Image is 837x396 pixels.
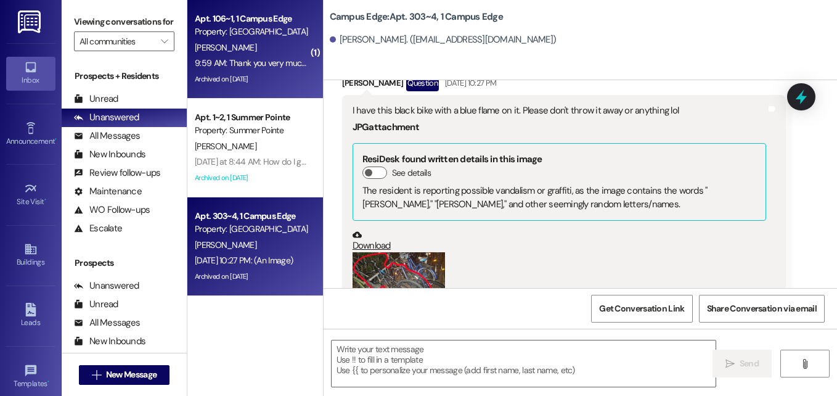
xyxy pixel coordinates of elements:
[47,377,49,386] span: •
[599,302,684,315] span: Get Conversation Link
[195,25,309,38] div: Property: [GEOGRAPHIC_DATA]
[62,257,187,270] div: Prospects
[18,10,43,33] img: ResiDesk Logo
[74,148,145,161] div: New Inbounds
[195,12,309,25] div: Apt. 106~1, 1 Campus Edge
[195,223,309,236] div: Property: [GEOGRAPHIC_DATA]
[6,360,55,394] a: Templates •
[74,93,118,105] div: Unread
[392,167,431,179] label: See details
[353,121,419,133] b: JPG attachment
[74,204,150,217] div: WO Follow-ups
[330,10,503,23] b: Campus Edge: Apt. 303~4, 1 Campus Edge
[74,316,140,329] div: All Messages
[74,185,142,198] div: Maintenance
[194,269,310,284] div: Archived on [DATE]
[406,75,439,91] div: Question
[353,252,445,304] button: Zoom image
[74,222,122,235] div: Escalate
[6,57,55,90] a: Inbox
[79,365,170,385] button: New Message
[74,12,174,31] label: Viewing conversations for
[362,153,542,165] b: ResiDesk found written details in this image
[74,111,139,124] div: Unanswered
[44,196,46,204] span: •
[195,156,486,167] div: [DATE] at 8:44 AM: How do I get my security deposit back from last rental period?
[725,359,735,369] i: 
[362,184,756,211] div: The resident is reporting possible vandalism or graffiti, as the image contains the words "[PERSO...
[74,335,145,348] div: New Inbounds
[195,111,309,124] div: Apt. 1~2, 1 Summer Pointe
[80,31,155,51] input: All communities
[195,141,256,152] span: [PERSON_NAME]
[6,239,55,272] a: Buildings
[74,130,140,142] div: All Messages
[591,295,692,323] button: Get Conversation Link
[442,76,496,89] div: [DATE] 10:27 PM
[74,298,118,311] div: Unread
[92,370,101,380] i: 
[74,279,139,292] div: Unanswered
[712,350,772,377] button: Send
[74,167,160,179] div: Review follow-ups
[194,170,310,186] div: Archived on [DATE]
[161,36,168,46] i: 
[195,239,256,250] span: [PERSON_NAME]
[62,70,187,83] div: Prospects + Residents
[353,104,766,117] div: I have this black bike with a blue flame on it. Please don't throw it away or anything lol
[6,299,55,332] a: Leads
[106,368,157,381] span: New Message
[194,72,310,87] div: Archived on [DATE]
[353,230,766,252] a: Download
[55,135,57,144] span: •
[699,295,825,323] button: Share Conversation via email
[800,359,809,369] i: 
[195,124,309,137] div: Property: Summer Pointe
[6,178,55,212] a: Site Visit •
[195,210,309,223] div: Apt. 303~4, 1 Campus Edge
[195,42,256,53] span: [PERSON_NAME]
[342,75,786,95] div: [PERSON_NAME]
[707,302,817,315] span: Share Conversation via email
[195,57,539,68] div: 9:59 AM: Thank you very much! Can I expect to be refunded for the amount I was overcharged?
[330,33,557,46] div: [PERSON_NAME]. ([EMAIL_ADDRESS][DOMAIN_NAME])
[740,357,759,370] span: Send
[195,255,293,266] div: [DATE] 10:27 PM: (An Image)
